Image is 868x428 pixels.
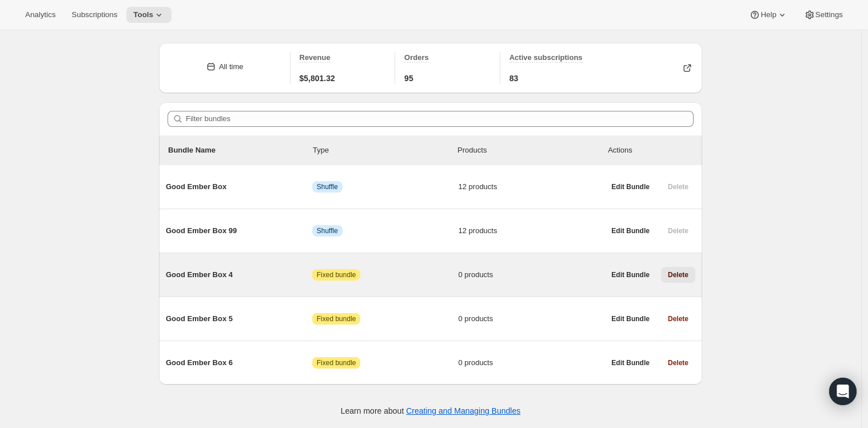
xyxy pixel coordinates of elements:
[317,226,338,235] span: Shuffle
[604,223,656,239] button: Edit Bundle
[608,145,693,156] div: Actions
[611,226,650,235] span: Edit Bundle
[457,145,602,156] div: Products
[611,270,650,279] span: Edit Bundle
[133,10,153,19] span: Tools
[797,7,850,23] button: Settings
[661,267,695,283] button: Delete
[509,73,519,84] span: 83
[668,314,688,323] span: Delete
[166,181,312,193] span: Good Ember Box
[459,357,605,369] span: 0 products
[604,179,656,195] button: Edit Bundle
[459,225,605,237] span: 12 products
[742,7,794,23] button: Help
[317,182,338,191] span: Shuffle
[604,355,656,371] button: Edit Bundle
[829,378,857,405] div: Open Intercom Messenger
[404,73,413,84] span: 95
[815,10,843,19] span: Settings
[18,7,62,23] button: Analytics
[661,311,695,327] button: Delete
[604,267,656,283] button: Edit Bundle
[71,10,117,19] span: Subscriptions
[25,10,55,19] span: Analytics
[166,313,312,325] span: Good Ember Box 5
[168,145,313,156] p: Bundle Name
[300,73,335,84] span: $5,801.32
[509,53,583,62] span: Active subscriptions
[341,405,520,417] p: Learn more about
[459,313,605,325] span: 0 products
[459,181,605,193] span: 12 products
[404,53,429,62] span: Orders
[219,61,244,73] div: All time
[166,225,312,237] span: Good Ember Box 99
[761,10,776,19] span: Help
[317,270,356,279] span: Fixed bundle
[186,111,694,127] input: Filter bundles
[668,358,688,367] span: Delete
[65,7,124,23] button: Subscriptions
[459,269,605,281] span: 0 products
[604,311,656,327] button: Edit Bundle
[661,355,695,371] button: Delete
[317,314,356,323] span: Fixed bundle
[611,358,650,367] span: Edit Bundle
[611,182,650,191] span: Edit Bundle
[668,270,688,279] span: Delete
[166,269,312,281] span: Good Ember Box 4
[406,406,520,415] a: Creating and Managing Bundles
[611,314,650,323] span: Edit Bundle
[126,7,172,23] button: Tools
[317,358,356,367] span: Fixed bundle
[166,357,312,369] span: Good Ember Box 6
[313,145,457,156] div: Type
[300,53,331,62] span: Revenue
